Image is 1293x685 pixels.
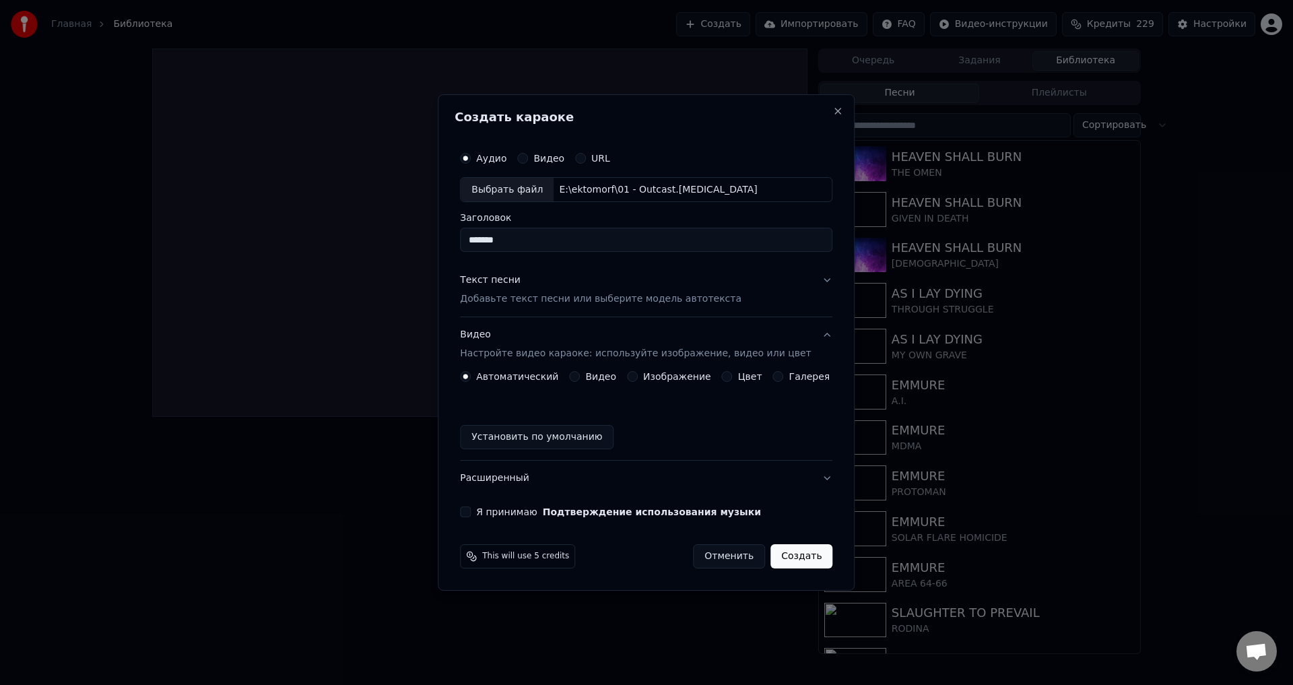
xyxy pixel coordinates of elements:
[460,461,832,496] button: Расширенный
[591,154,610,163] label: URL
[455,111,838,123] h2: Создать караоке
[533,154,564,163] label: Видео
[460,274,521,288] div: Текст песни
[585,372,616,381] label: Видео
[643,372,711,381] label: Изображение
[770,544,832,568] button: Создать
[543,507,761,517] button: Я принимаю
[476,507,761,517] label: Я принимаю
[461,178,554,202] div: Выбрать файл
[693,544,765,568] button: Отменить
[460,329,811,361] div: Видео
[460,293,741,306] p: Добавьте текст песни или выберите модель автотекста
[460,214,832,223] label: Заголовок
[476,154,506,163] label: Аудио
[482,551,569,562] span: This will use 5 credits
[554,183,762,197] div: E:\ektomorf\01 - Outcast.[MEDICAL_DATA]
[460,347,811,360] p: Настройте видео караоке: используйте изображение, видео или цвет
[738,372,762,381] label: Цвет
[460,425,614,449] button: Установить по умолчанию
[789,372,830,381] label: Галерея
[460,263,832,317] button: Текст песниДобавьте текст песни или выберите модель автотекста
[460,371,832,460] div: ВидеоНастройте видео караоке: используйте изображение, видео или цвет
[460,318,832,372] button: ВидеоНастройте видео караоке: используйте изображение, видео или цвет
[476,372,558,381] label: Автоматический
